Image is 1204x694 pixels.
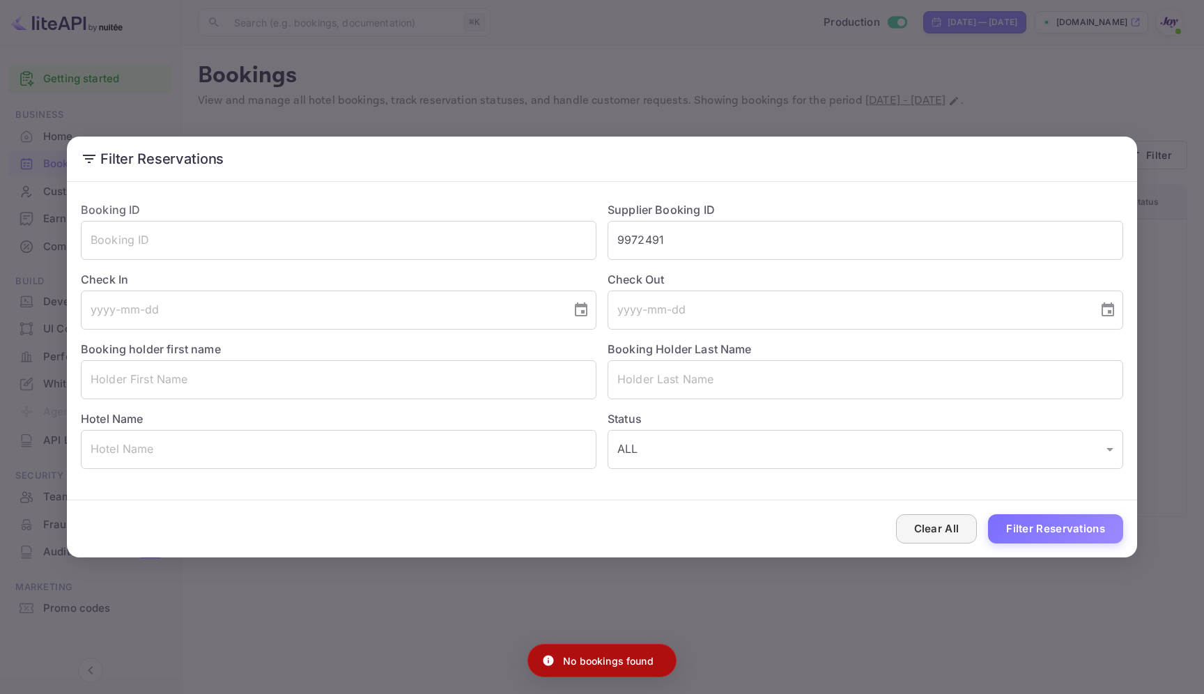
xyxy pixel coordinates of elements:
label: Check In [81,271,596,288]
label: Booking ID [81,203,141,217]
input: Holder Last Name [608,360,1123,399]
input: Booking ID [81,221,596,260]
label: Status [608,410,1123,427]
p: No bookings found [563,654,654,668]
label: Supplier Booking ID [608,203,715,217]
label: Booking Holder Last Name [608,342,752,356]
label: Booking holder first name [81,342,221,356]
button: Choose date [567,296,595,324]
button: Filter Reservations [988,514,1123,544]
h2: Filter Reservations [67,137,1137,181]
div: ALL [608,430,1123,469]
label: Hotel Name [81,412,144,426]
input: Hotel Name [81,430,596,469]
input: Holder First Name [81,360,596,399]
button: Clear All [896,514,978,544]
label: Check Out [608,271,1123,288]
input: yyyy-mm-dd [81,291,562,330]
input: yyyy-mm-dd [608,291,1088,330]
button: Choose date [1094,296,1122,324]
input: Supplier Booking ID [608,221,1123,260]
